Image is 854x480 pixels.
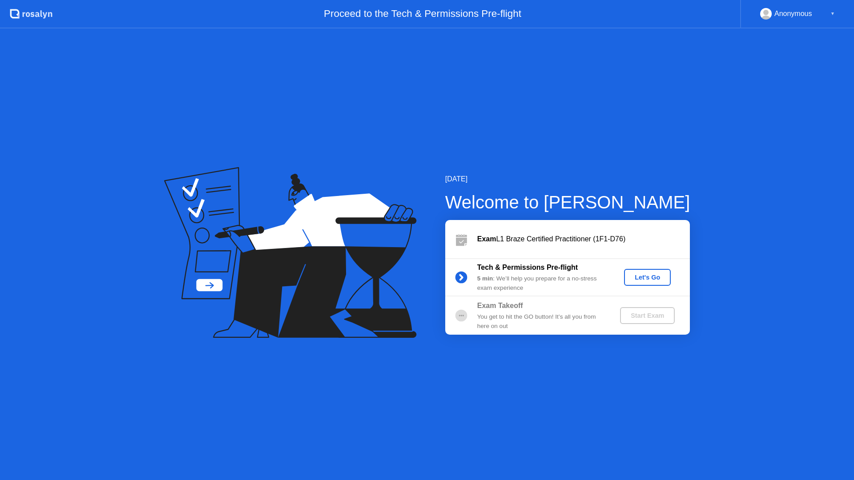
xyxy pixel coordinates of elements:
b: Exam [477,235,496,243]
div: [DATE] [445,174,690,184]
button: Let's Go [624,269,671,286]
b: 5 min [477,275,493,282]
b: Tech & Permissions Pre-flight [477,264,578,271]
button: Start Exam [620,307,675,324]
div: Let's Go [628,274,667,281]
div: Anonymous [774,8,812,20]
div: You get to hit the GO button! It’s all you from here on out [477,312,605,331]
b: Exam Takeoff [477,302,523,309]
div: Start Exam [624,312,671,319]
div: ▼ [830,8,835,20]
div: Welcome to [PERSON_NAME] [445,189,690,216]
div: : We’ll help you prepare for a no-stress exam experience [477,274,605,292]
div: L1 Braze Certified Practitioner (1F1-D76) [477,234,690,244]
